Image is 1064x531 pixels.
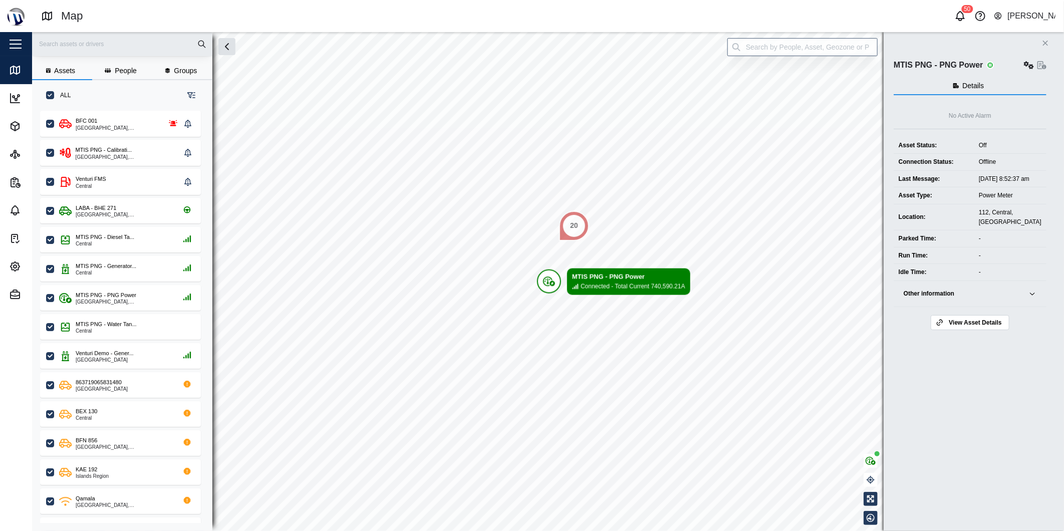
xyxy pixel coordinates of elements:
[76,416,97,421] div: Central
[949,316,1001,330] span: View Asset Details
[559,211,589,241] div: Map marker
[76,184,106,189] div: Central
[899,212,969,222] div: Location:
[76,503,171,508] div: [GEOGRAPHIC_DATA], [GEOGRAPHIC_DATA]
[26,93,69,104] div: Dashboard
[76,233,134,241] div: MTIS PNG - Diesel Ta...
[26,261,60,272] div: Settings
[76,291,136,300] div: MTIS PNG - PNG Power
[899,234,969,243] div: Parked Time:
[40,107,212,523] div: grid
[899,157,969,167] div: Connection Status:
[727,38,878,56] input: Search by People, Asset, Geozone or Place
[26,289,54,300] div: Admin
[1007,10,1055,23] div: [PERSON_NAME]
[993,9,1056,23] button: [PERSON_NAME]
[894,281,1046,307] button: Other information
[32,32,1064,531] canvas: Map
[979,191,1041,200] div: Power Meter
[979,174,1041,184] div: [DATE] 8:52:37 am
[61,8,83,25] div: Map
[979,268,1041,277] div: -
[76,387,128,392] div: [GEOGRAPHIC_DATA]
[115,67,137,74] span: People
[76,204,116,212] div: LABA - BHE 271
[76,262,136,271] div: MTIS PNG - Generator...
[76,474,109,479] div: Islands Region
[581,282,685,292] div: Connected - Total Current 740,590.21A
[26,121,55,132] div: Assets
[979,157,1041,167] div: Offline
[54,67,75,74] span: Assets
[76,378,122,387] div: 863719065831480
[5,5,27,27] img: Main Logo
[76,117,97,125] div: BFC 001
[76,445,171,450] div: [GEOGRAPHIC_DATA], [GEOGRAPHIC_DATA]
[899,141,969,150] div: Asset Status:
[76,494,95,503] div: Qamala
[979,251,1041,260] div: -
[76,300,171,305] div: [GEOGRAPHIC_DATA], [GEOGRAPHIC_DATA]
[961,5,973,13] div: 50
[26,149,50,160] div: Sites
[76,155,181,160] div: [GEOGRAPHIC_DATA], [GEOGRAPHIC_DATA]
[899,268,969,277] div: Idle Time:
[537,269,690,295] div: Map marker
[76,436,97,445] div: BFN 856
[979,208,1041,226] div: 112, Central, [GEOGRAPHIC_DATA]
[963,82,984,89] span: Details
[76,146,132,154] div: MTIS PNG - Calibrati...
[26,65,48,76] div: Map
[949,111,991,121] div: No Active Alarm
[76,212,171,217] div: [GEOGRAPHIC_DATA], [GEOGRAPHIC_DATA]
[570,220,578,231] div: 20
[572,272,685,282] div: MTIS PNG - PNG Power
[979,141,1041,150] div: Off
[76,358,134,363] div: [GEOGRAPHIC_DATA]
[76,320,137,329] div: MTIS PNG - Water Tan...
[894,59,983,72] div: MTIS PNG - PNG Power
[76,126,157,131] div: [GEOGRAPHIC_DATA], [GEOGRAPHIC_DATA]
[76,407,97,416] div: BEX 130
[76,175,106,183] div: Venturi FMS
[899,191,969,200] div: Asset Type:
[26,205,56,216] div: Alarms
[904,289,1016,299] div: Other information
[979,234,1041,243] div: -
[76,465,97,474] div: KAE 192
[76,349,134,358] div: Venturi Demo - Gener...
[76,329,137,334] div: Central
[899,251,969,260] div: Run Time:
[54,91,71,99] label: ALL
[26,177,59,188] div: Reports
[76,271,136,276] div: Central
[931,315,1009,330] a: View Asset Details
[899,174,969,184] div: Last Message:
[76,241,134,246] div: Central
[174,67,197,74] span: Groups
[38,37,206,52] input: Search assets or drivers
[26,233,52,244] div: Tasks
